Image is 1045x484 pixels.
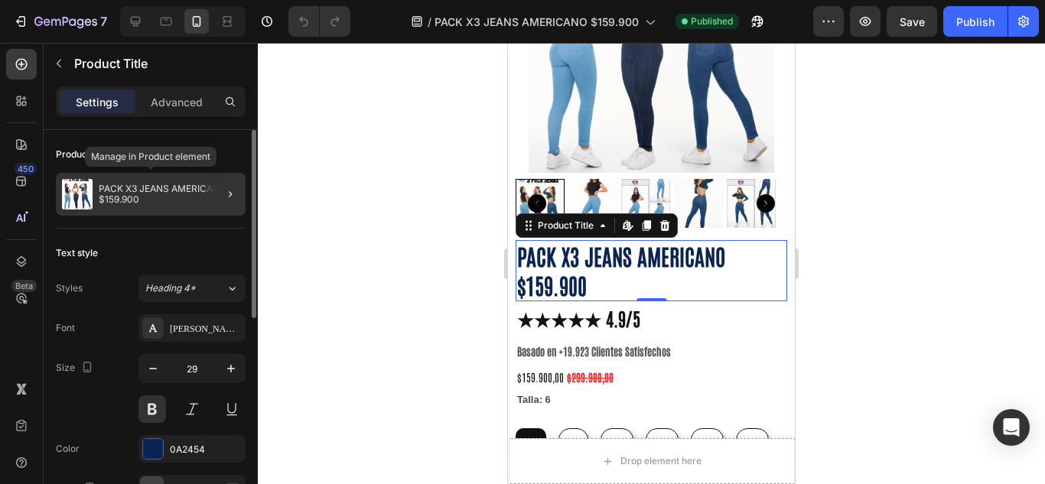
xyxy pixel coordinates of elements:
[151,94,203,110] p: Advanced
[288,6,350,37] div: Undo/Redo
[99,184,239,205] p: PACK X3 JEANS AMERICANO $159.900
[56,358,96,378] div: Size
[691,15,733,28] span: Published
[943,6,1008,37] button: Publish
[900,15,925,28] span: Save
[145,281,196,295] span: Heading 4*
[508,43,795,484] iframe: Design area
[887,6,937,37] button: Save
[62,179,93,210] img: product feature img
[6,6,114,37] button: 7
[170,443,242,456] div: 0A2454
[56,442,80,456] div: Color
[428,14,431,30] span: /
[138,274,246,302] button: Heading 4*
[956,14,995,30] div: Publish
[993,409,1030,446] div: Open Intercom Messenger
[56,246,98,260] div: Text style
[74,54,239,73] p: Product Title
[11,280,37,292] div: Beta
[56,281,83,295] div: Styles
[76,94,119,110] p: Settings
[435,14,639,30] span: PACK X3 JEANS AMERICANO $159.900
[100,12,107,31] p: 7
[170,322,242,336] div: [PERSON_NAME]
[56,148,122,161] div: Product source
[56,321,75,335] div: Font
[15,163,37,175] div: 450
